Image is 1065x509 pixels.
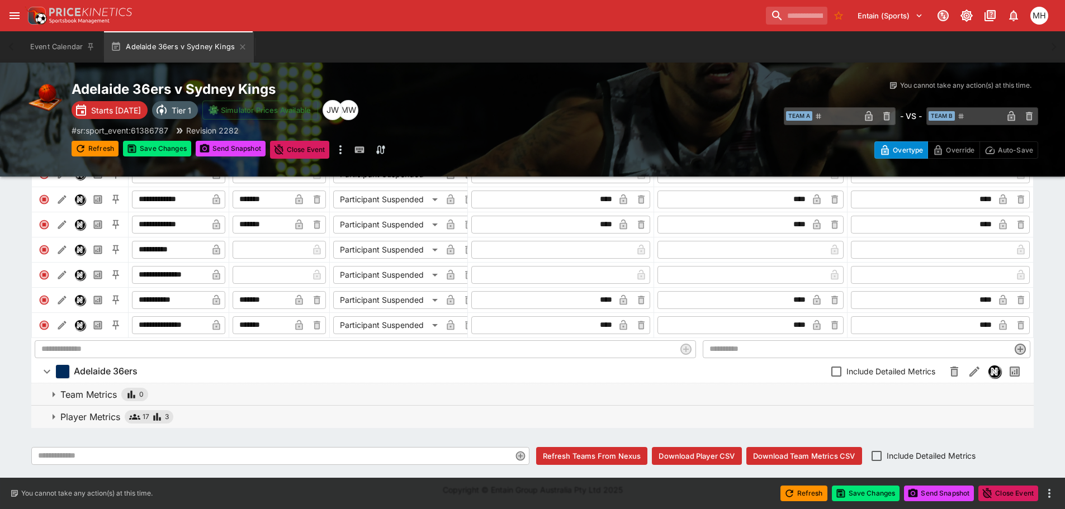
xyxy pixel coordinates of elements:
button: Edit [53,191,71,208]
h2: Copy To Clipboard [72,80,555,98]
button: more [1043,487,1056,500]
div: Nexus [988,365,1001,378]
button: Send Snapshot [196,141,266,156]
p: Tier 1 [172,104,191,116]
span: Include Detailed Metrics [846,365,935,377]
p: Overtype [893,144,923,156]
button: Past Performances [89,241,107,259]
div: Nexus [74,320,86,331]
p: Copy To Clipboard [72,125,168,136]
div: Participant Suspended [333,241,442,259]
button: Past Performances [89,191,107,208]
h6: - VS - [900,110,922,122]
img: nexus.svg [75,194,85,204]
img: nexus.svg [75,295,85,305]
p: Player Metrics [60,410,120,424]
button: Past Performances [1005,361,1025,382]
button: Edit [53,241,71,259]
span: Team B [929,111,955,121]
div: Inactive Player [35,316,53,334]
span: 3 [165,411,169,422]
button: No Bookmarks [830,7,848,25]
div: Start From [874,141,1038,159]
div: Participant Suspended [333,316,442,334]
img: PriceKinetics [49,8,132,16]
button: Team Metrics0 [31,383,1034,406]
button: Nexus [71,216,89,234]
button: Override [927,141,979,159]
img: nexus.svg [75,245,85,255]
p: Team Metrics [60,388,117,401]
div: Participant Suspended [333,191,442,208]
button: Nexus [71,316,89,334]
img: nexus.svg [988,365,1001,378]
span: Team A [786,111,812,121]
img: Sportsbook Management [49,18,110,23]
button: Save Changes [832,486,900,501]
button: Simulator Prices Available [202,101,318,120]
div: Inactive Player [35,216,53,234]
button: Adelaide 36ersInclude Detailed MetricsNexusPast Performances [31,360,1034,383]
div: Inactive Player [35,241,53,259]
p: Starts [DATE] [91,104,141,116]
button: Edit [53,216,71,234]
button: Download Player CSV [652,447,741,465]
button: Toggle light/dark mode [957,6,977,26]
div: Inactive Player [35,266,53,284]
div: Participant Suspended [333,216,442,234]
button: Overtype [874,141,928,159]
div: Nexus [74,219,86,230]
p: Override [946,144,974,156]
p: Revision 2282 [186,125,239,136]
button: Documentation [980,6,1000,26]
div: Participant Suspended [333,291,442,309]
div: Inactive Player [35,291,53,309]
span: Include Detailed Metrics [887,450,976,462]
button: Michael Hutchinson [1027,3,1052,28]
img: nexus.svg [75,270,85,280]
button: more [334,141,347,159]
button: Refresh [72,141,119,156]
p: Auto-Save [998,144,1033,156]
button: Edit [53,266,71,284]
button: Select Tenant [851,7,930,25]
button: Nexus [71,191,89,208]
p: You cannot take any action(s) at this time. [21,488,153,498]
button: Past Performances [89,316,107,334]
button: Close Event [270,141,330,159]
div: Nexus [74,194,86,205]
button: Past Performances [89,216,107,234]
button: Edit [53,291,71,309]
div: Michael Wilczynski [338,100,358,120]
button: Player Metrics173 [31,406,1034,428]
div: Inactive Player [35,191,53,208]
img: nexus.svg [75,320,85,330]
button: Send Snapshot [904,486,974,501]
span: 0 [139,389,144,400]
button: Connected to PK [933,6,953,26]
button: Refresh Teams From Nexus [536,447,648,465]
button: Notifications [1004,6,1024,26]
div: Nexus [74,294,86,306]
button: Auto-Save [979,141,1038,159]
button: Adelaide 36ers v Sydney Kings [104,31,254,63]
div: Justin Walsh [323,100,343,120]
button: Edit [53,316,71,334]
h6: Adelaide 36ers [74,365,138,377]
button: Event Calendar [23,31,102,63]
button: Save Changes [123,141,191,156]
img: nexus.svg [75,220,85,230]
img: PriceKinetics Logo [25,4,47,27]
div: Michael Hutchinson [1030,7,1048,25]
button: Past Performances [89,266,107,284]
button: Nexus [71,291,89,309]
button: Nexus [71,266,89,284]
button: open drawer [4,6,25,26]
button: Nexus [984,361,1005,382]
div: Nexus [74,269,86,280]
button: Nexus [71,241,89,259]
button: Close Event [978,486,1038,501]
button: Refresh [780,486,827,501]
input: search [766,7,827,25]
div: Participant Suspended [333,266,442,284]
